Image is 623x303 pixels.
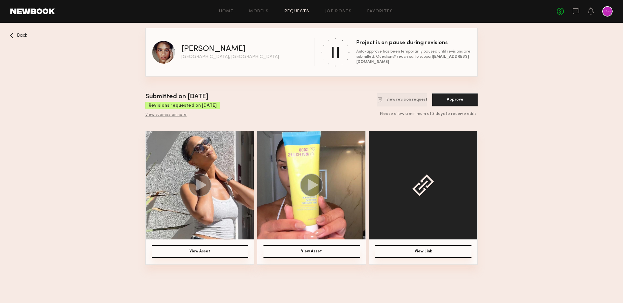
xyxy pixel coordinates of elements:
[257,131,366,239] img: Asset
[356,40,471,46] div: Project is on pause during revisions
[432,93,478,106] button: Approve
[219,9,234,14] a: Home
[145,92,220,102] div: Submitted on [DATE]
[356,55,469,64] b: [EMAIL_ADDRESS][DOMAIN_NAME]
[285,9,310,14] a: Requests
[181,55,279,59] div: [GEOGRAPHIC_DATA], [GEOGRAPHIC_DATA]
[377,112,478,117] div: Please allow a minimum of 3 days to receive edits.
[377,93,427,106] button: View revision request
[263,245,360,258] button: View Asset
[367,9,393,14] a: Favorites
[356,49,471,65] div: Auto-approve has been temporarily paused until revisions are submitted. Questions? reach out to s...
[325,9,352,14] a: Job Posts
[181,45,246,53] div: [PERSON_NAME]
[145,102,220,109] div: Revisions requested on [DATE]
[249,9,269,14] a: Models
[375,245,471,258] button: View Link
[145,113,220,118] div: View submission note
[152,41,175,64] img: Alexandra W profile picture.
[17,33,27,38] span: Back
[146,131,254,239] img: Asset
[152,245,248,258] button: View Asset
